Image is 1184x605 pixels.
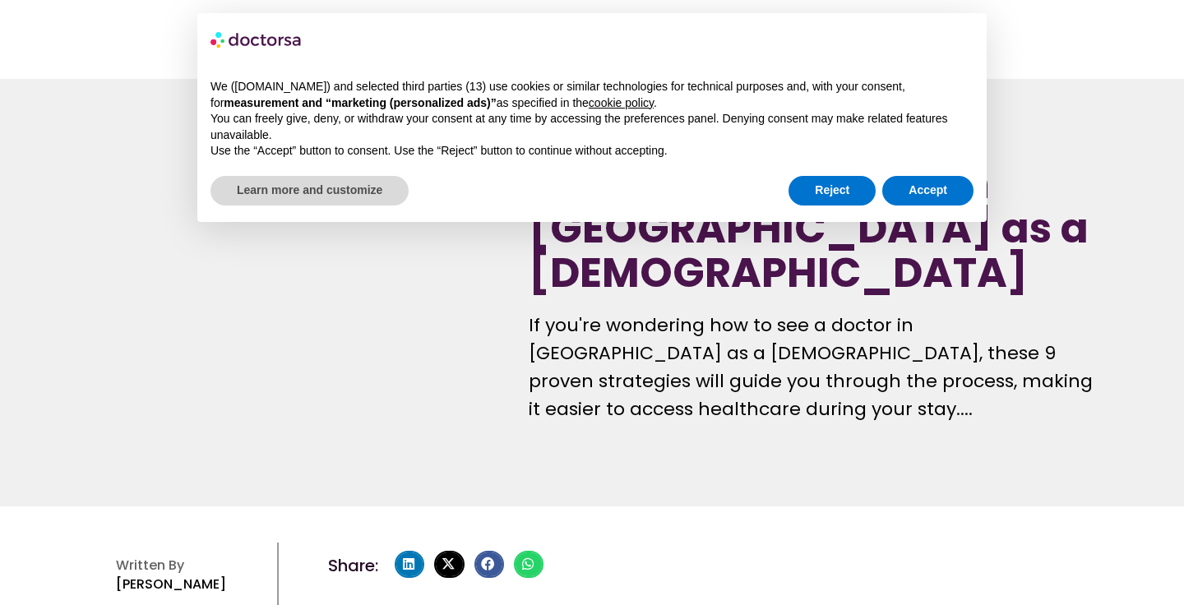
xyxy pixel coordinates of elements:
[514,551,543,579] div: Share on whatsapp
[434,551,464,579] div: Share on x-twitter
[116,573,270,596] p: [PERSON_NAME]
[210,111,974,143] p: You can freely give, deny, or withdraw your consent at any time by accessing the preferences pane...
[529,312,1104,423] div: If you're wondering how to see a doctor in [GEOGRAPHIC_DATA] as a [DEMOGRAPHIC_DATA], these 9 pro...
[116,557,270,573] h4: Written By
[882,176,974,206] button: Accept
[589,96,654,109] a: cookie policy
[210,176,409,206] button: Learn more and customize
[789,176,876,206] button: Reject
[79,560,106,587] img: author
[210,143,974,159] p: Use the “Accept” button to consent. Use the “Reject” button to continue without accepting.
[328,557,378,574] h4: Share:
[395,551,424,579] div: Share on linkedin
[529,162,1104,295] h1: How to See a Doctor in [GEOGRAPHIC_DATA] as a [DEMOGRAPHIC_DATA]
[224,96,496,109] strong: measurement and “marketing (personalized ads)”
[210,79,974,111] p: We ([DOMAIN_NAME]) and selected third parties (13) use cookies or similar technologies for techni...
[474,551,504,579] div: Share on facebook
[210,26,303,53] img: logo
